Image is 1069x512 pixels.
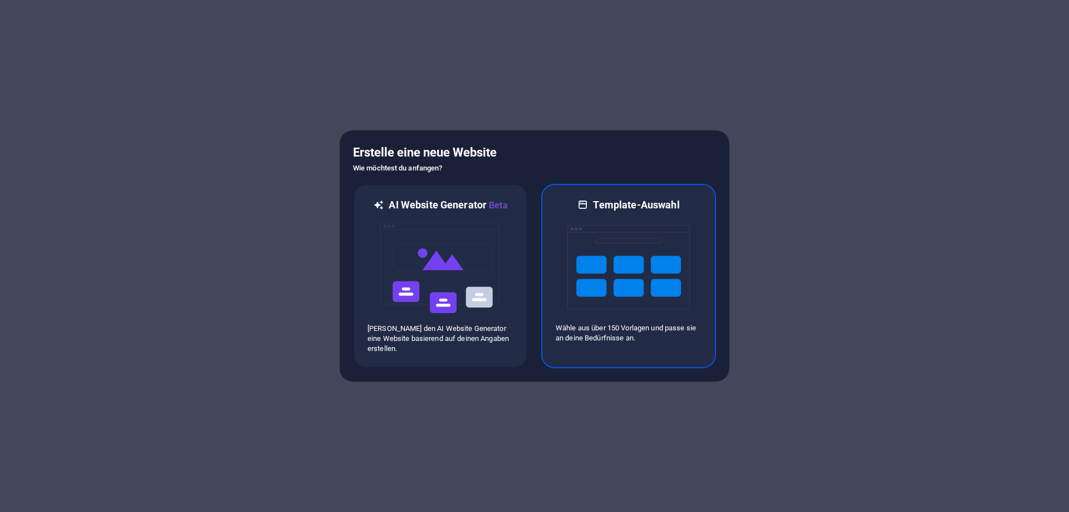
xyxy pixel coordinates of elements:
[593,198,679,212] h6: Template-Auswahl
[367,324,513,354] p: [PERSON_NAME] den AI Website Generator eine Website basierend auf deinen Angaben erstellen.
[353,162,716,175] h6: Wie möchtest du anfangen?
[556,323,702,343] p: Wähle aus über 150 Vorlagen und passe sie an deine Bedürfnisse an.
[487,200,508,211] span: Beta
[353,144,716,162] h5: Erstelle eine neue Website
[379,212,502,324] img: ai
[353,184,528,368] div: AI Website GeneratorBetaai[PERSON_NAME] den AI Website Generator eine Website basierend auf deine...
[389,198,507,212] h6: AI Website Generator
[541,184,716,368] div: Template-AuswahlWähle aus über 150 Vorlagen und passe sie an deine Bedürfnisse an.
